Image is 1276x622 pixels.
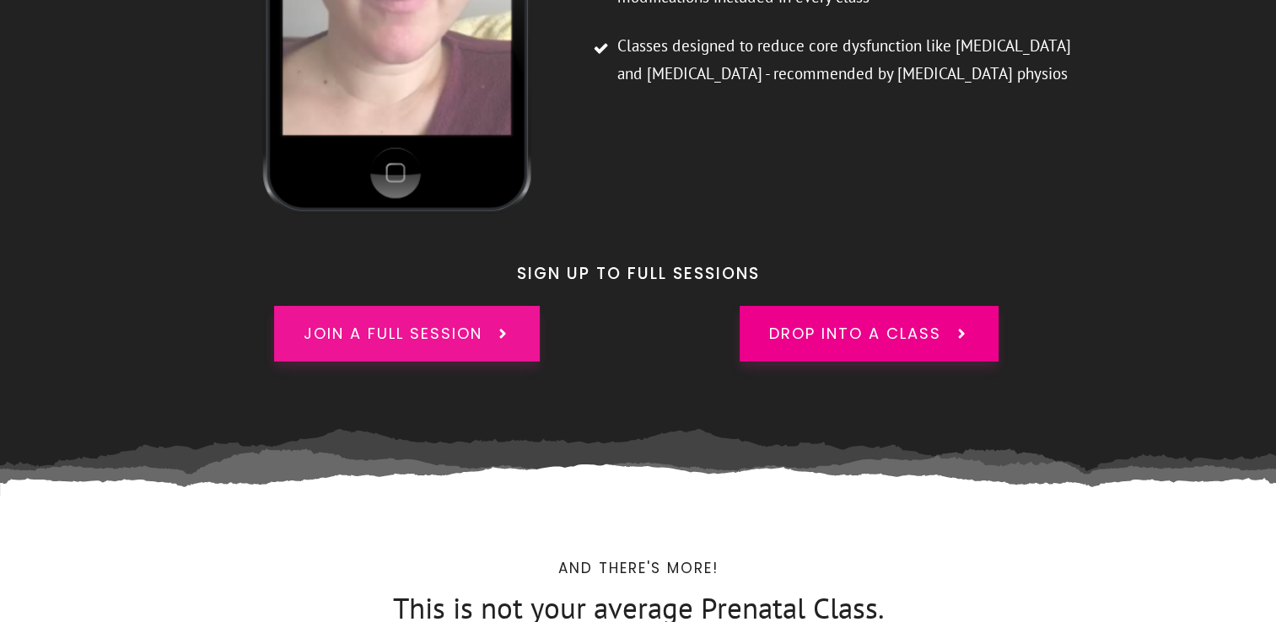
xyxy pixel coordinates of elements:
[304,323,482,345] span: Join a full session
[769,323,941,345] span: drop into a class
[51,556,1225,582] p: And There's more!
[740,306,999,362] a: drop into a class
[274,306,540,362] a: Join a full session
[617,32,1092,88] span: Classes designed to reduce core dysfunction like [MEDICAL_DATA] and [MEDICAL_DATA] - recommended ...
[517,262,760,285] span: sign up to full sessions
